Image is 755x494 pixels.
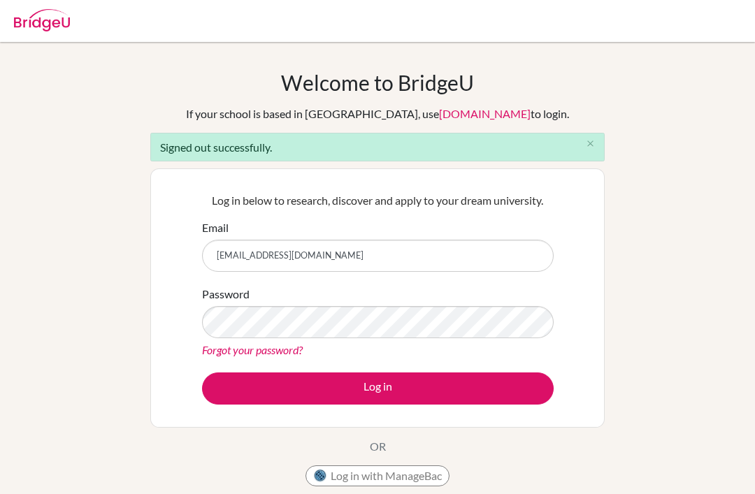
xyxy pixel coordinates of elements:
button: Close [576,133,604,154]
button: Log in with ManageBac [305,465,450,486]
div: Signed out successfully. [150,133,605,161]
h1: Welcome to BridgeU [281,70,474,95]
img: Bridge-U [14,9,70,31]
a: Forgot your password? [202,343,303,356]
label: Password [202,286,250,303]
a: [DOMAIN_NAME] [439,107,531,120]
label: Email [202,219,229,236]
div: If your school is based in [GEOGRAPHIC_DATA], use to login. [186,106,569,122]
p: OR [370,438,386,455]
i: close [585,138,596,149]
p: Log in below to research, discover and apply to your dream university. [202,192,554,209]
button: Log in [202,372,554,405]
